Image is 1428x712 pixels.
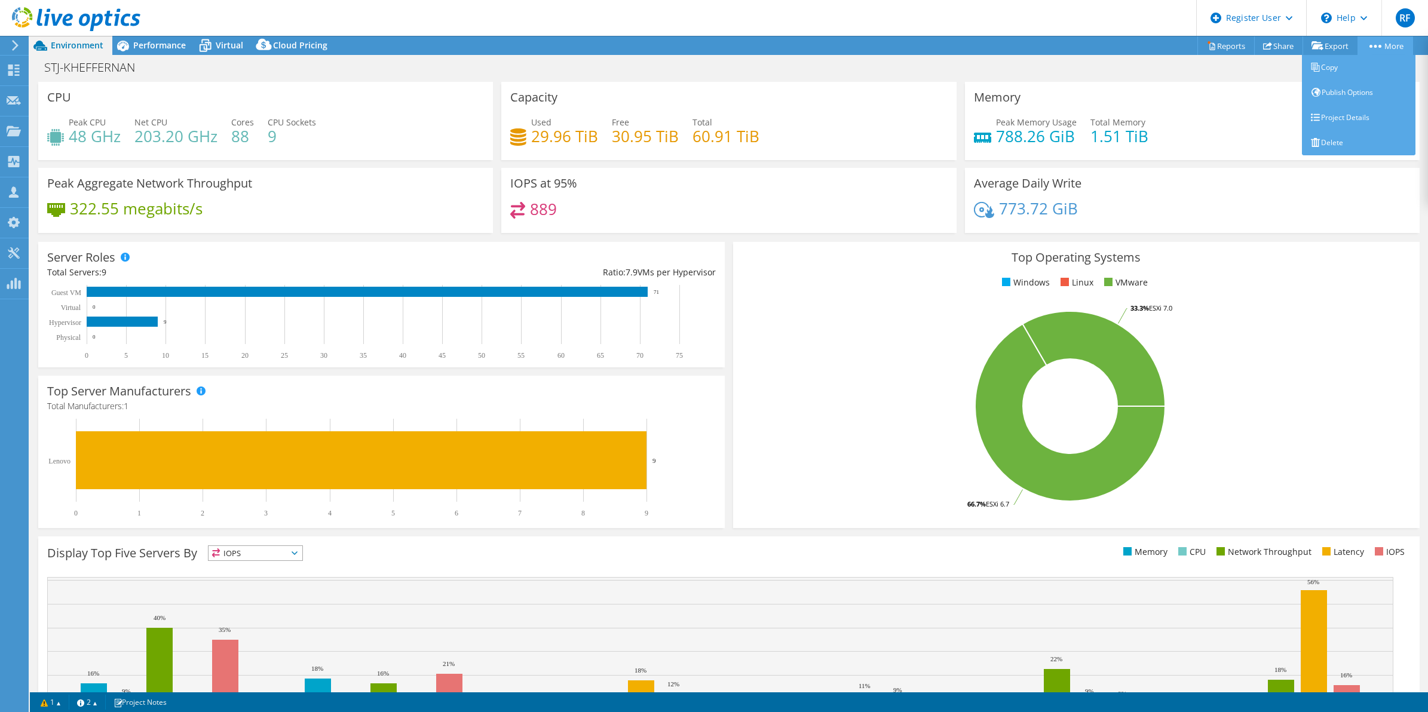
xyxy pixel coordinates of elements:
text: 9% [122,688,131,695]
text: 9 [645,509,648,517]
li: Linux [1058,276,1093,289]
div: Total Servers: [47,266,381,279]
text: 35 [360,351,367,360]
h4: 773.72 GiB [999,202,1078,215]
tspan: ESXi 6.7 [986,499,1009,508]
li: Latency [1319,545,1364,558]
span: 1 [124,400,128,412]
h4: 788.26 GiB [996,130,1077,143]
text: 5 [391,509,395,517]
h4: 60.91 TiB [692,130,759,143]
span: Free [612,116,629,128]
text: 0 [93,304,96,310]
span: Net CPU [134,116,167,128]
text: 7% [1211,690,1219,698]
h4: 203.20 GHz [134,130,217,143]
text: Hypervisor [49,318,81,327]
text: 0 [85,351,88,360]
h4: Total Manufacturers: [47,400,716,413]
text: 12% [667,680,679,688]
h3: CPU [47,91,71,104]
text: 70 [636,351,643,360]
text: 16% [1340,671,1352,679]
text: Guest VM [51,289,81,297]
text: Physical [56,333,81,342]
span: 7.9 [626,266,638,278]
span: Peak CPU [69,116,106,128]
h4: 30.95 TiB [612,130,679,143]
text: 45 [439,351,446,360]
text: 9% [1085,688,1094,695]
h4: 1.51 TiB [1090,130,1148,143]
h4: 889 [530,202,557,216]
span: 9 [102,266,106,278]
text: 0 [74,509,78,517]
text: 71 [654,289,659,295]
a: 2 [69,695,106,710]
text: 9 [164,319,167,325]
text: 18% [635,667,646,674]
text: 20 [241,351,249,360]
span: Environment [51,39,103,51]
span: IOPS [209,546,302,560]
span: Peak Memory Usage [996,116,1077,128]
a: Project Notes [105,695,175,710]
a: Share [1254,36,1303,55]
text: 40% [154,614,166,621]
tspan: 33.3% [1130,303,1149,312]
text: 9% [893,686,902,693]
text: 16% [377,670,389,677]
a: More [1357,36,1413,55]
text: 16% [87,670,99,677]
li: VMware [1101,276,1148,289]
h4: 322.55 megabits/s [70,202,203,215]
span: Cloud Pricing [273,39,327,51]
a: Publish Options [1302,80,1415,105]
text: 21% [443,660,455,667]
a: Project Details [1302,105,1415,130]
text: 4 [328,509,332,517]
text: 40 [399,351,406,360]
h3: Average Daily Write [974,177,1081,190]
text: 15 [201,351,209,360]
li: CPU [1175,545,1206,558]
text: 18% [311,665,323,672]
h3: Top Server Manufacturers [47,385,191,398]
h4: 88 [231,130,254,143]
span: Total [692,116,712,128]
tspan: 66.7% [967,499,986,508]
span: RF [1396,8,1415,27]
h3: Top Operating Systems [742,251,1411,264]
text: 30 [320,351,327,360]
span: Virtual [216,39,243,51]
text: 75 [676,351,683,360]
text: 7% [346,692,355,699]
span: CPU Sockets [268,116,316,128]
text: 22% [1050,655,1062,662]
h4: 48 GHz [69,130,121,143]
li: IOPS [1372,545,1405,558]
h4: 9 [268,130,316,143]
li: Memory [1120,545,1167,558]
text: 9 [652,457,656,464]
h3: Peak Aggregate Network Throughput [47,177,252,190]
text: 55 [517,351,525,360]
text: Virtual [61,303,81,312]
span: Total Memory [1090,116,1145,128]
text: 7 [518,509,522,517]
h3: Capacity [510,91,557,104]
text: Lenovo [48,457,71,465]
text: 1 [137,509,141,517]
span: Cores [231,116,254,128]
a: Export [1303,36,1358,55]
span: Performance [133,39,186,51]
text: 56% [1307,578,1319,585]
text: 0 [93,334,96,340]
tspan: ESXi 7.0 [1149,303,1172,312]
text: 35% [219,626,231,633]
h4: 29.96 TiB [531,130,598,143]
svg: \n [1321,13,1332,23]
a: Reports [1197,36,1255,55]
li: Network Throughput [1214,545,1311,558]
text: 65 [597,351,604,360]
